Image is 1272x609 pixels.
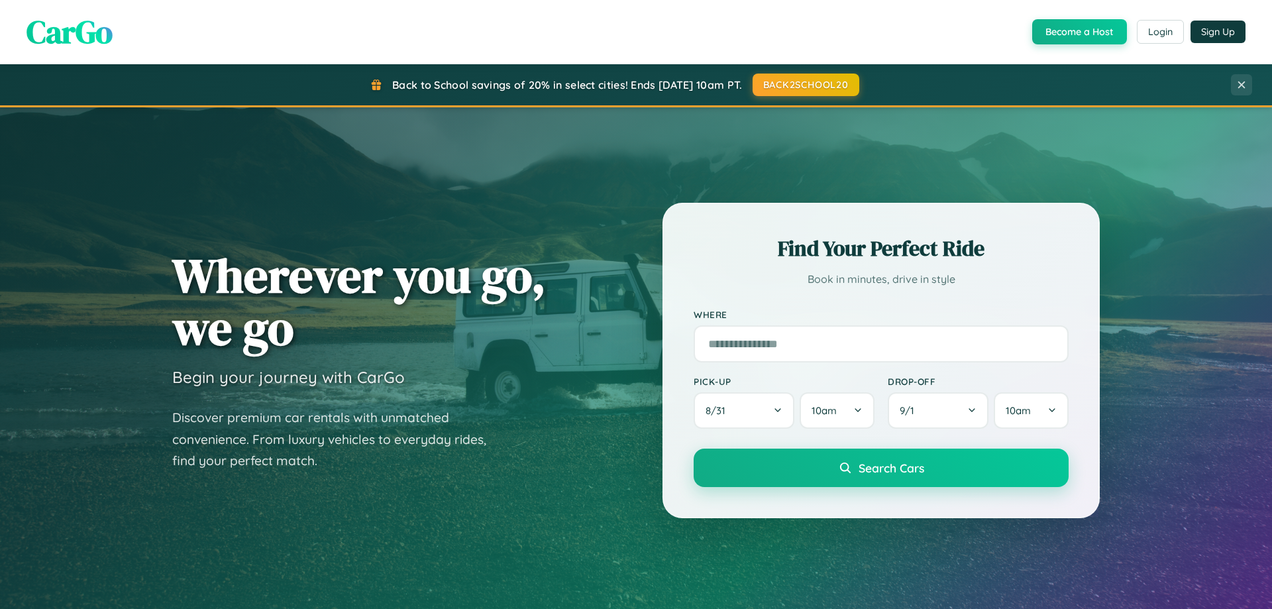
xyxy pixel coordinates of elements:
button: Search Cars [694,449,1069,487]
h3: Begin your journey with CarGo [172,367,405,387]
label: Pick-up [694,376,874,387]
h1: Wherever you go, we go [172,249,546,354]
span: Search Cars [859,461,924,475]
span: Back to School savings of 20% in select cities! Ends [DATE] 10am PT. [392,78,742,91]
button: 10am [994,392,1069,429]
button: BACK2SCHOOL20 [753,74,859,96]
span: 10am [1006,404,1031,417]
button: Sign Up [1191,21,1245,43]
p: Book in minutes, drive in style [694,270,1069,289]
button: 10am [800,392,874,429]
span: CarGo [26,10,113,54]
button: 8/31 [694,392,794,429]
span: 10am [812,404,837,417]
label: Where [694,309,1069,320]
button: 9/1 [888,392,988,429]
label: Drop-off [888,376,1069,387]
span: 9 / 1 [900,404,921,417]
button: Login [1137,20,1184,44]
h2: Find Your Perfect Ride [694,234,1069,263]
button: Become a Host [1032,19,1127,44]
p: Discover premium car rentals with unmatched convenience. From luxury vehicles to everyday rides, ... [172,407,503,472]
span: 8 / 31 [706,404,732,417]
